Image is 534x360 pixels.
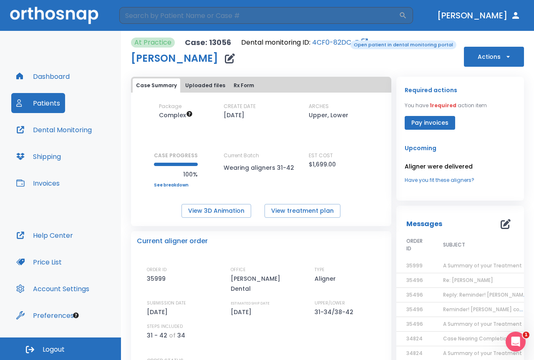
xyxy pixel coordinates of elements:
p: EST COST [309,152,333,159]
p: [DATE] [224,110,244,120]
span: ORDER ID [406,237,423,252]
p: UPPER/LOWER [315,300,345,307]
p: of [169,330,176,340]
p: 100% [154,169,198,179]
div: tabs [133,78,390,93]
a: See breakdown [154,183,198,188]
p: Current Batch [224,152,299,159]
span: 1 [523,332,529,338]
button: Patients [11,93,65,113]
p: CREATE DATE [224,103,256,110]
p: SUBMISSION DATE [147,300,186,307]
button: Uploaded files [182,78,229,93]
p: Messages [406,219,442,229]
span: A Summary of your Treatment [443,350,522,357]
p: OFFICE [231,266,246,274]
button: Price List [11,252,67,272]
span: 35496 [406,306,423,313]
p: Aligner were delivered [405,161,516,171]
p: 31 - 42 [147,330,167,340]
button: Actions [464,47,524,67]
button: Preferences [11,305,79,325]
p: [PERSON_NAME] Dental [231,274,302,294]
span: 1 required [430,102,456,109]
span: Up to 50 Steps (100 aligners) [159,111,193,119]
span: Re: [PERSON_NAME] [443,277,493,284]
span: Logout [43,345,65,354]
p: ORDER ID [147,266,166,274]
span: 35999 [406,262,423,269]
p: Aligner [315,274,339,284]
span: 35496 [406,320,423,327]
p: ESTIMATED SHIP DATE [231,300,270,307]
button: View 3D Animation [181,204,251,218]
p: ARCHES [309,103,329,110]
span: A Summary of your Treatment [443,262,522,269]
button: Shipping [11,146,66,166]
span: 34824 [406,335,423,342]
p: Upper, Lower [309,110,348,120]
p: TYPE [315,266,325,274]
p: STEPS INCLUDED [147,323,183,330]
div: Open patient in dental monitoring portal [241,38,369,48]
button: Case Summary [133,78,180,93]
a: 4CF0-82DC-Z [312,38,359,48]
p: Wearing aligners 31-42 [224,163,299,173]
input: Search by Patient Name or Case # [119,7,399,24]
span: 34824 [406,350,423,357]
p: [DATE] [147,307,171,317]
button: Invoices [11,173,65,193]
p: Case: 13056 [185,38,231,48]
h1: [PERSON_NAME] [131,53,218,63]
p: $1,699.00 [309,159,336,169]
span: SUBJECT [443,241,465,249]
span: 35496 [406,291,423,298]
iframe: Intercom live chat [506,332,526,352]
span: A Summary of your Treatment [443,320,522,327]
p: You have action item [405,102,487,109]
button: Dental Monitoring [11,120,97,140]
p: Required actions [405,85,457,95]
a: Have you fit these aligners? [405,176,516,184]
p: At Practice [134,38,171,48]
p: Dental monitoring ID: [241,38,310,48]
button: [PERSON_NAME] [434,8,524,23]
p: CASE PROGRESS [154,152,198,159]
p: Current aligner order [137,236,208,246]
p: 35999 [147,274,169,284]
p: Upcoming [405,143,516,153]
p: Package [159,103,181,110]
button: Help Center [11,225,78,245]
img: Orthosnap [10,7,98,24]
div: Tooltip anchor [72,312,80,319]
button: Account Settings [11,279,94,299]
span: Case Nearing Completion [443,335,510,342]
button: View treatment plan [264,204,340,218]
button: Dashboard [11,66,75,86]
span: 35496 [406,277,423,284]
p: 31-34/38-42 [315,307,356,317]
p: 34 [177,330,185,340]
p: [DATE] [231,307,254,317]
button: Pay invoices [405,116,455,130]
button: Rx Form [230,78,257,93]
